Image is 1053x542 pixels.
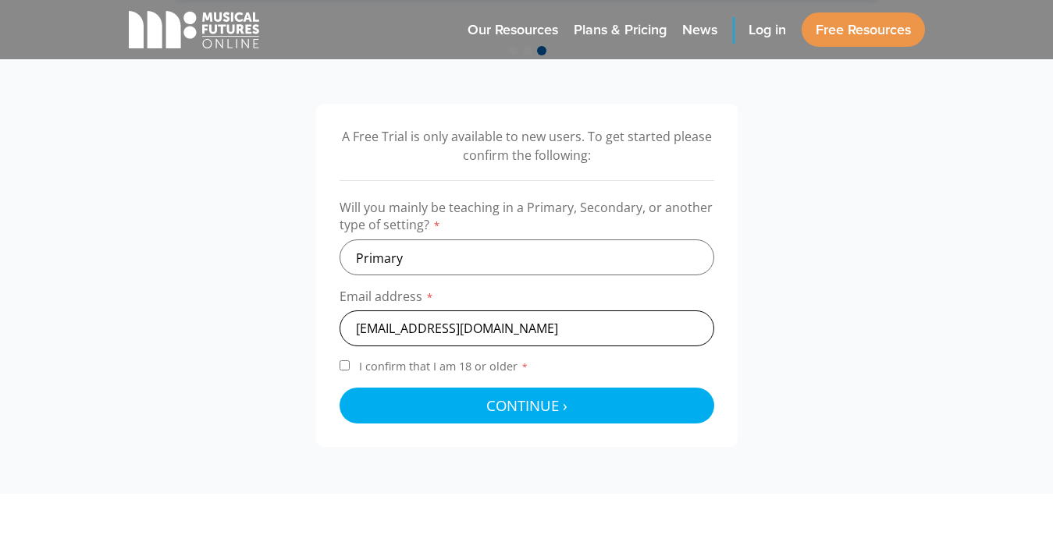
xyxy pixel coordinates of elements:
[340,388,714,423] button: Continue ›
[340,360,350,370] input: I confirm that I am 18 or older*
[574,19,667,41] span: Plans & Pricing
[749,19,786,41] span: Log in
[802,12,925,47] a: Free Resources
[340,199,714,239] label: Will you mainly be teaching in a Primary, Secondary, or another type of setting?
[356,359,532,374] span: I confirm that I am 18 or older
[468,19,558,41] span: Our Resources
[340,127,714,165] p: A Free Trial is only available to new users. To get started please confirm the following:
[340,288,714,310] label: Email address
[486,395,567,415] span: Continue ›
[682,19,717,41] span: News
